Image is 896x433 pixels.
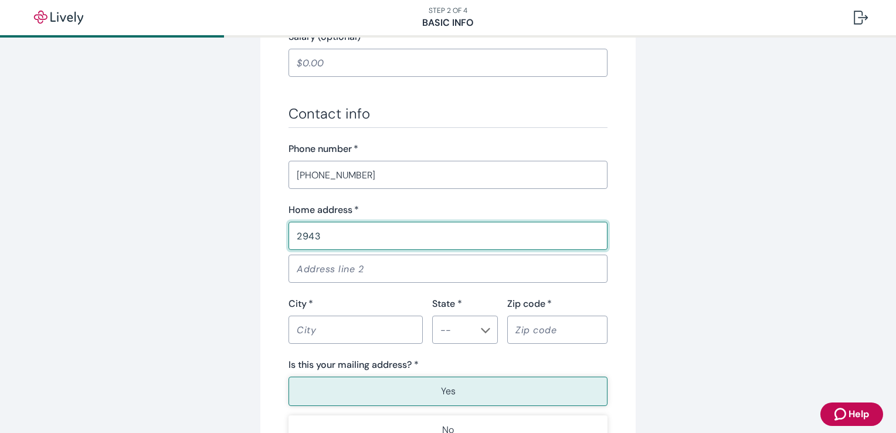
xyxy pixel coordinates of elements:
[289,224,607,248] input: Address line 1
[441,384,456,398] p: Yes
[432,297,462,311] label: State *
[480,324,491,336] button: Open
[289,163,607,187] input: (555) 555-5555
[289,105,607,123] h3: Contact info
[507,318,607,341] input: Zip code
[289,358,419,372] label: Is this your mailing address? *
[26,11,91,25] img: Lively
[289,257,607,280] input: Address line 2
[436,322,475,338] input: --
[289,297,313,311] label: City
[481,326,490,335] svg: Chevron icon
[289,51,607,75] input: $0.00
[849,407,869,421] span: Help
[289,142,358,156] label: Phone number
[820,402,883,426] button: Zendesk support iconHelp
[289,318,423,341] input: City
[834,407,849,421] svg: Zendesk support icon
[289,377,607,406] button: Yes
[507,297,552,311] label: Zip code
[289,203,359,217] label: Home address
[844,4,877,32] button: Log out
